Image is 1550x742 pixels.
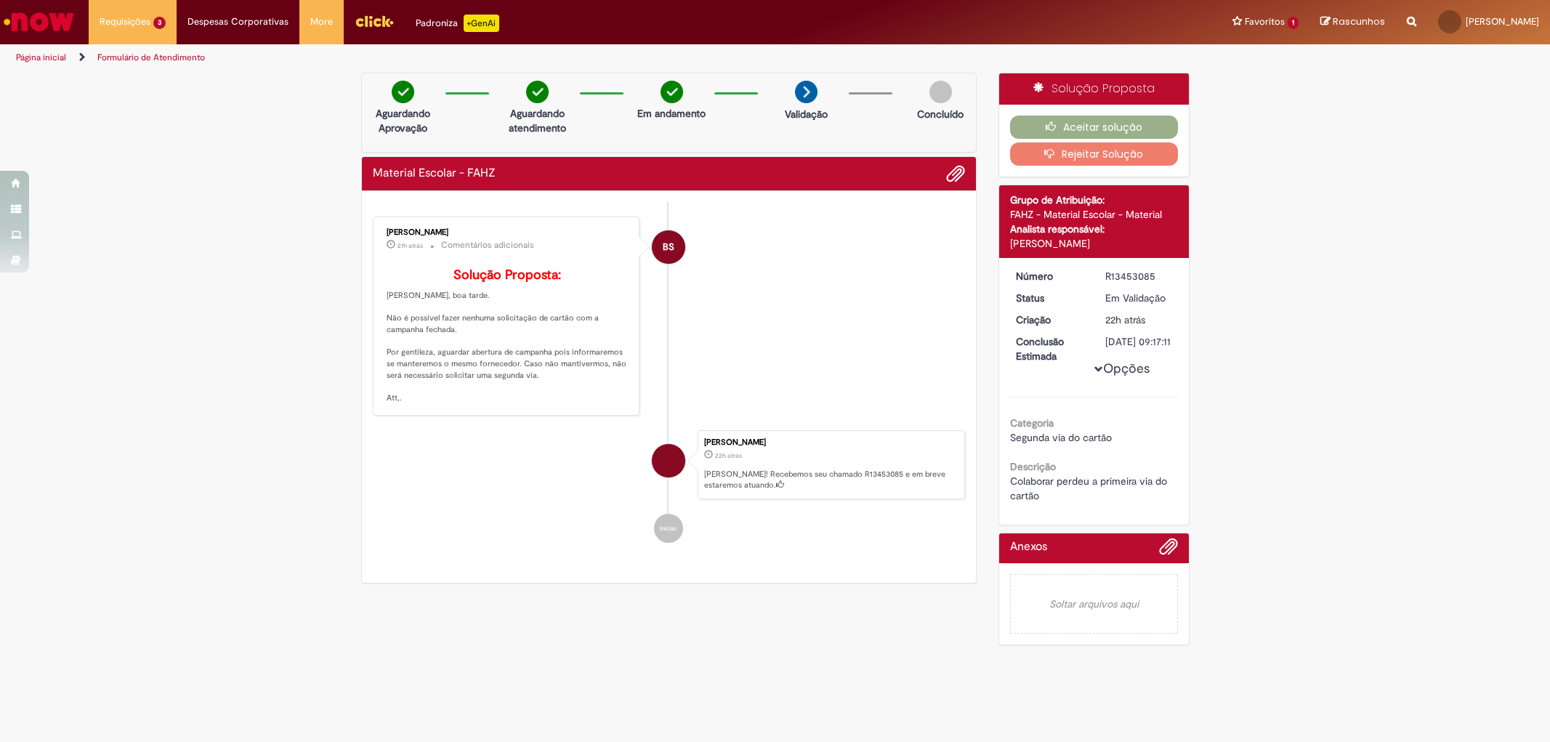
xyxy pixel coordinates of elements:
div: R13453085 [1105,269,1173,283]
p: Aguardando atendimento [502,106,573,135]
dt: Conclusão Estimada [1005,334,1094,363]
button: Adicionar anexos [1159,537,1178,563]
div: Analista responsável: [1010,222,1178,236]
b: Categoria [1010,416,1054,430]
button: Rejeitar Solução [1010,142,1178,166]
span: 22h atrás [1105,313,1145,326]
dt: Status [1005,291,1094,305]
span: Despesas Corporativas [187,15,288,29]
h2: Material Escolar - FAHZ Histórico de tíquete [373,167,496,180]
a: Página inicial [16,52,66,63]
img: arrow-next.png [795,81,818,103]
span: Segunda via do cartão [1010,431,1112,444]
p: [PERSON_NAME], boa tarde. Não é possível fazer nenhuma solicitação de cartão com a campanha fecha... [387,268,629,404]
em: Soltar arquivos aqui [1010,574,1178,634]
img: check-circle-green.png [661,81,683,103]
span: Rascunhos [1333,15,1385,28]
b: Solução Proposta: [453,267,561,283]
button: Adicionar anexos [946,164,965,183]
small: Comentários adicionais [441,239,534,251]
p: Em andamento [637,106,706,121]
span: 21h atrás [397,241,423,250]
span: 3 [153,17,166,29]
img: check-circle-green.png [392,81,414,103]
p: Concluído [917,107,964,121]
h2: Anexos [1010,541,1047,554]
div: FAHZ - Material Escolar - Material [1010,207,1178,222]
ul: Trilhas de página [11,44,1022,71]
div: Padroniza [416,15,499,32]
p: Aguardando Aprovação [368,106,438,135]
div: [PERSON_NAME] [1010,236,1178,251]
span: BS [663,230,674,265]
p: Validação [785,107,828,121]
p: +GenAi [464,15,499,32]
b: Descrição [1010,460,1056,473]
li: Isabely Camily Rodrigues [373,430,966,500]
img: img-circle-grey.png [929,81,952,103]
div: Em Validação [1105,291,1173,305]
div: 27/08/2025 15:17:07 [1105,312,1173,327]
span: Requisições [100,15,150,29]
span: 1 [1288,17,1299,29]
ul: Histórico de tíquete [373,202,966,557]
p: [PERSON_NAME]! Recebemos seu chamado R13453085 e em breve estaremos atuando. [704,469,957,491]
div: [PERSON_NAME] [704,438,957,447]
span: 22h atrás [715,451,742,460]
a: Formulário de Atendimento [97,52,205,63]
time: 27/08/2025 15:56:26 [397,241,423,250]
span: Colaborar perdeu a primeira via do cartão [1010,475,1170,502]
div: Grupo de Atribuição: [1010,193,1178,207]
span: More [310,15,333,29]
time: 27/08/2025 15:17:07 [1105,313,1145,326]
img: ServiceNow [1,7,76,36]
span: Favoritos [1245,15,1285,29]
div: Solução Proposta [999,73,1189,105]
dt: Número [1005,269,1094,283]
a: Rascunhos [1320,15,1385,29]
img: click_logo_yellow_360x200.png [355,10,394,32]
time: 27/08/2025 15:17:07 [715,451,742,460]
dt: Criação [1005,312,1094,327]
div: Barbara Sanchez [652,230,685,264]
img: check-circle-green.png [526,81,549,103]
div: [PERSON_NAME] [387,228,629,237]
div: Isabely Camily Rodrigues [652,444,685,477]
span: [PERSON_NAME] [1466,15,1539,28]
div: [DATE] 09:17:11 [1105,334,1173,349]
button: Aceitar solução [1010,116,1178,139]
